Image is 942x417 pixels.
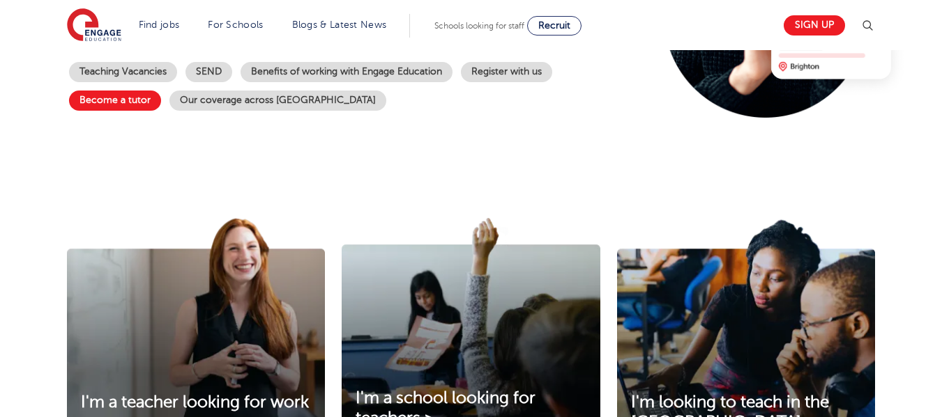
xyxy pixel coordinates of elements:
[784,15,845,36] a: Sign up
[169,91,386,111] a: Our coverage across [GEOGRAPHIC_DATA]
[185,62,232,82] a: SEND
[292,19,387,30] a: Blogs & Latest News
[241,62,453,82] a: Benefits of working with Engage Education
[67,8,121,43] img: Engage Education
[208,19,263,30] a: For Schools
[139,19,180,30] a: Find jobs
[527,16,582,36] a: Recruit
[69,91,161,111] a: Become a tutor
[461,62,552,82] a: Register with us
[69,62,177,82] a: Teaching Vacancies
[434,21,524,31] span: Schools looking for staff
[538,20,570,31] span: Recruit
